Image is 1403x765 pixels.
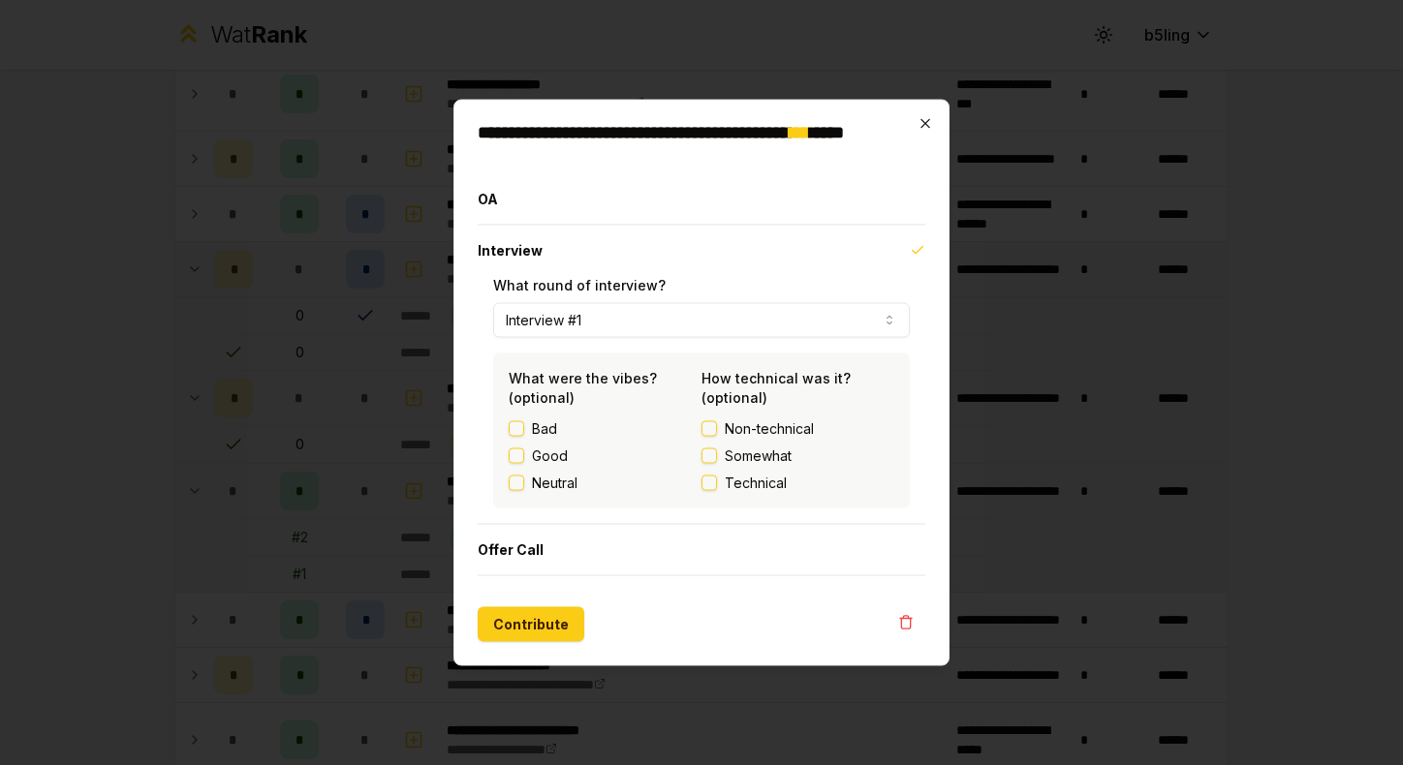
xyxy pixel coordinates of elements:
[532,446,568,466] label: Good
[725,474,787,493] span: Technical
[478,607,584,642] button: Contribute
[701,448,717,464] button: Somewhat
[509,370,657,406] label: What were the vibes? (optional)
[701,421,717,437] button: Non-technical
[478,226,925,276] button: Interview
[725,446,792,466] span: Somewhat
[478,174,925,225] button: OA
[725,419,814,439] span: Non-technical
[493,277,666,293] label: What round of interview?
[532,474,577,493] label: Neutral
[478,525,925,575] button: Offer Call
[701,475,717,491] button: Technical
[532,419,557,439] label: Bad
[478,276,925,524] div: Interview
[701,370,851,406] label: How technical was it? (optional)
